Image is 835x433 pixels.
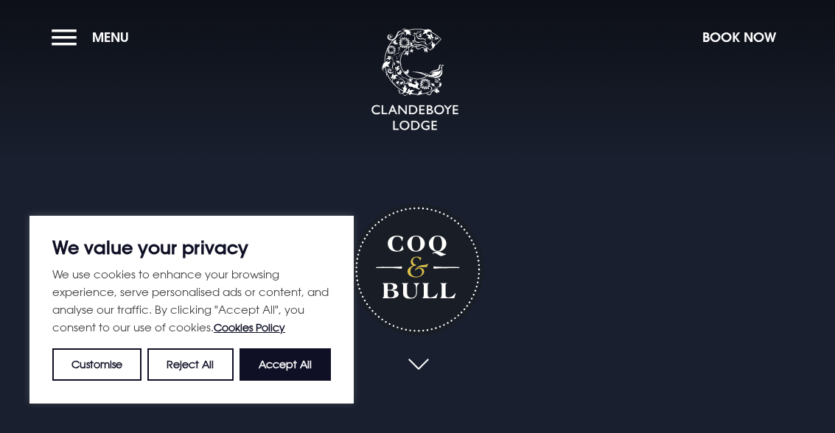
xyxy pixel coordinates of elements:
h1: Coq & Bull [352,203,483,335]
button: Menu [52,21,136,53]
div: We value your privacy [29,216,354,404]
span: Menu [92,29,129,46]
button: Customise [52,348,142,381]
button: Reject All [147,348,233,381]
button: Book Now [695,21,783,53]
p: We value your privacy [52,239,331,256]
button: Accept All [240,348,331,381]
p: We use cookies to enhance your browsing experience, serve personalised ads or content, and analys... [52,265,331,337]
a: Cookies Policy [214,321,285,334]
img: Clandeboye Lodge [371,29,459,132]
